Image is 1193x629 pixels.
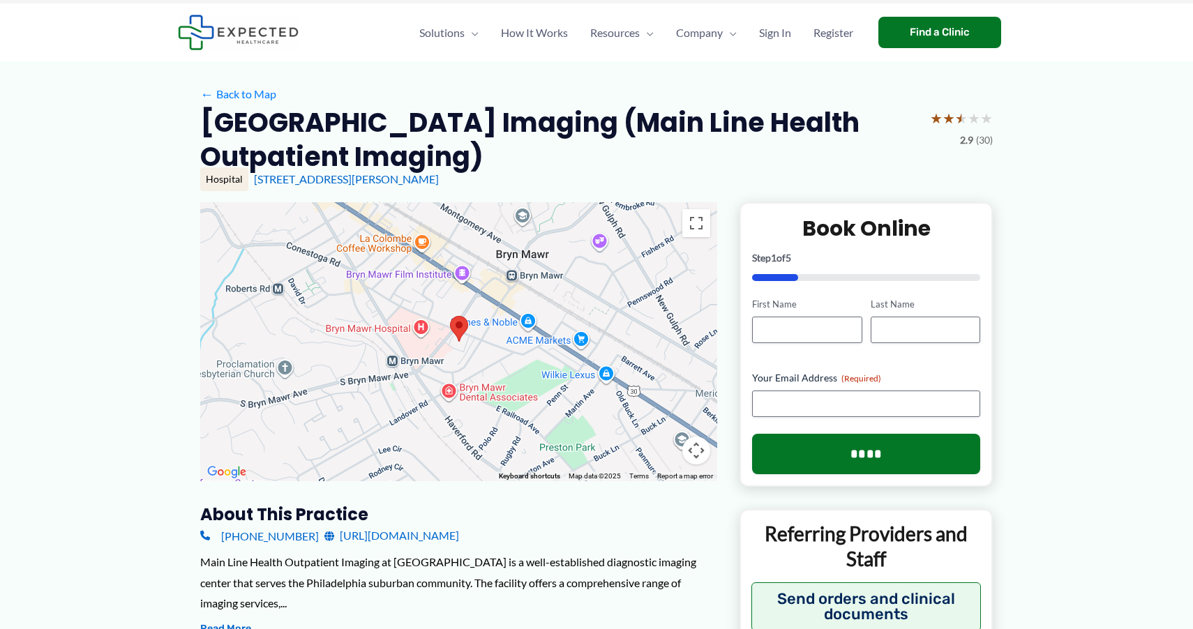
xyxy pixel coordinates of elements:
span: Solutions [419,8,465,57]
span: Company [676,8,723,57]
a: ResourcesMenu Toggle [579,8,665,57]
a: CompanyMenu Toggle [665,8,748,57]
a: ←Back to Map [200,84,276,105]
h2: [GEOGRAPHIC_DATA] Imaging (Main Line Health Outpatient Imaging) [200,105,919,174]
div: Main Line Health Outpatient Imaging at [GEOGRAPHIC_DATA] is a well-established diagnostic imaging... [200,552,717,614]
a: Sign In [748,8,802,57]
h2: Book Online [752,215,980,242]
label: Your Email Address [752,371,980,385]
span: ← [200,87,213,100]
a: [PHONE_NUMBER] [200,525,319,546]
span: How It Works [501,8,568,57]
span: Menu Toggle [640,8,654,57]
span: 5 [786,252,791,264]
a: [STREET_ADDRESS][PERSON_NAME] [254,172,439,185]
a: [URL][DOMAIN_NAME] [324,525,459,546]
a: SolutionsMenu Toggle [408,8,490,57]
nav: Primary Site Navigation [408,8,864,57]
button: Keyboard shortcuts [499,471,560,481]
a: Terms (opens in new tab) [629,472,649,480]
button: Toggle fullscreen view [682,209,710,237]
a: How It Works [490,8,579,57]
a: Register [802,8,864,57]
label: Last Name [871,298,980,311]
span: Menu Toggle [465,8,479,57]
a: Find a Clinic [878,17,1001,48]
a: Report a map error [657,472,713,480]
span: ★ [980,105,993,131]
span: 1 [771,252,776,264]
span: Map data ©2025 [569,472,621,480]
span: Register [813,8,853,57]
h3: About this practice [200,503,717,525]
span: ★ [943,105,955,131]
button: Map camera controls [682,437,710,464]
span: Sign In [759,8,791,57]
p: Step of [752,253,980,263]
span: Resources [590,8,640,57]
p: Referring Providers and Staff [751,521,981,572]
span: ★ [968,105,980,131]
img: Google [204,463,250,481]
span: Menu Toggle [723,8,737,57]
span: (Required) [841,373,881,384]
img: Expected Healthcare Logo - side, dark font, small [178,15,299,50]
span: ★ [955,105,968,131]
label: First Name [752,298,862,311]
a: Open this area in Google Maps (opens a new window) [204,463,250,481]
span: (30) [976,131,993,149]
div: Hospital [200,167,248,191]
span: ★ [930,105,943,131]
span: 2.9 [960,131,973,149]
